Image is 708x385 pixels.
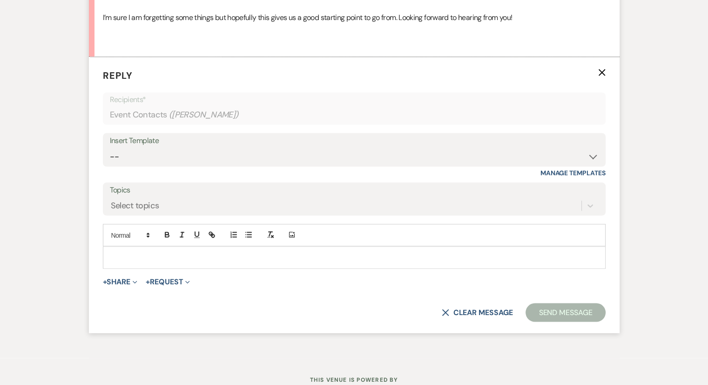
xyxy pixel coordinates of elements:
button: Send Message [526,303,605,322]
button: Clear message [442,309,512,316]
button: Request [146,278,190,285]
span: Reply [103,69,133,81]
div: Select topics [111,199,159,212]
span: + [146,278,150,285]
div: Insert Template [110,134,599,147]
button: Share [103,278,138,285]
div: Event Contacts [110,105,599,124]
a: Manage Templates [540,168,606,177]
label: Topics [110,183,599,197]
p: I’m sure I am forgetting some things but hopefully this gives us a good starting point to go from... [103,12,606,24]
p: Recipients* [110,93,599,105]
span: + [103,278,107,285]
span: ( [PERSON_NAME] ) [169,108,239,121]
